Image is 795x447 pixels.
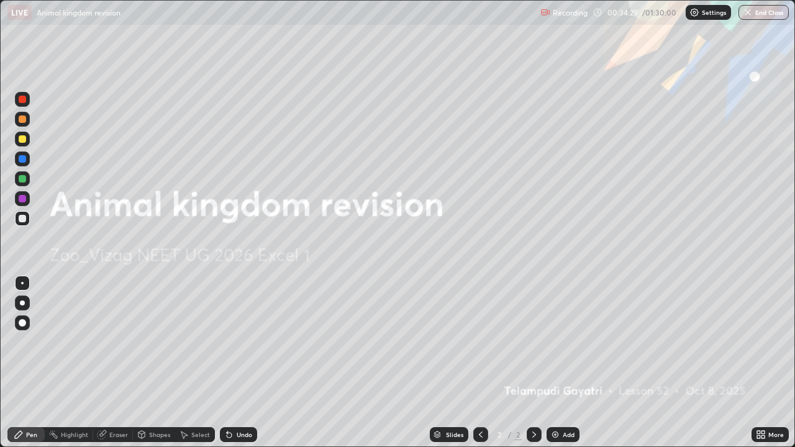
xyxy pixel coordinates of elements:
p: Recording [553,8,588,17]
div: 2 [493,431,506,438]
div: Select [191,431,210,438]
p: LIVE [11,7,28,17]
p: Settings [702,9,726,16]
img: end-class-cross [743,7,753,17]
div: Highlight [61,431,88,438]
div: Undo [237,431,252,438]
div: More [768,431,784,438]
button: End Class [738,5,789,20]
img: add-slide-button [550,430,560,440]
img: recording.375f2c34.svg [540,7,550,17]
p: Animal kingdom revision [37,7,120,17]
div: Add [563,431,575,438]
img: class-settings-icons [689,7,699,17]
div: Shapes [149,431,170,438]
div: Pen [26,431,37,438]
div: 2 [514,429,522,440]
div: Slides [446,431,463,438]
div: Eraser [109,431,128,438]
div: / [508,431,512,438]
